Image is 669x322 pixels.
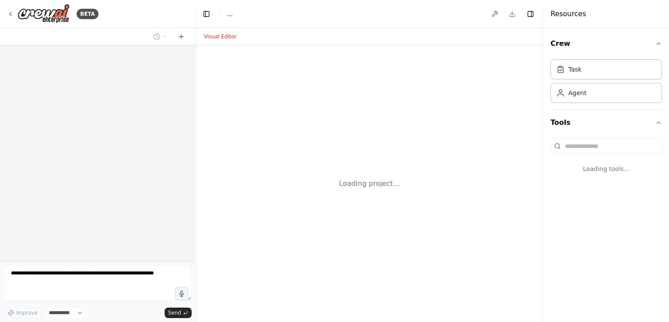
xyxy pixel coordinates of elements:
[551,158,662,180] div: Loading tools...
[524,8,537,20] button: Hide right sidebar
[150,31,171,42] button: Switch to previous chat
[16,309,37,316] span: Improve
[551,9,586,19] h4: Resources
[200,8,213,20] button: Hide left sidebar
[227,10,233,18] span: ...
[3,307,41,319] button: Improve
[227,10,233,18] nav: breadcrumb
[165,308,192,318] button: Send
[568,65,581,74] div: Task
[175,287,188,300] button: Click to speak your automation idea
[551,56,662,110] div: Crew
[17,4,70,24] img: Logo
[551,31,662,56] button: Crew
[551,110,662,135] button: Tools
[168,309,181,316] span: Send
[199,31,242,42] button: Visual Editor
[77,9,98,19] div: BETA
[568,89,586,97] div: Agent
[174,31,188,42] button: Start a new chat
[339,178,400,189] div: Loading project...
[551,135,662,187] div: Tools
